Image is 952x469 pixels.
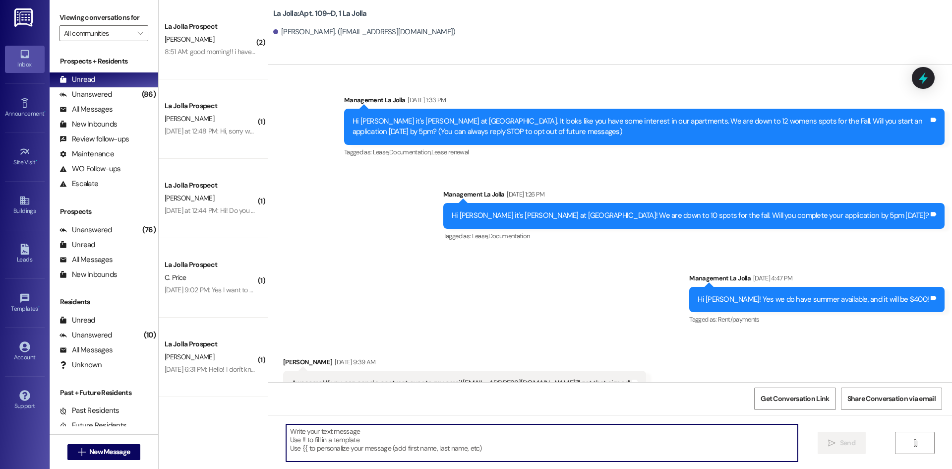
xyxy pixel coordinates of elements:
[59,10,148,25] label: Viewing conversations for
[283,357,647,371] div: [PERSON_NAME]
[5,387,45,414] a: Support
[50,56,158,67] div: Prospects + Residents
[59,149,114,159] div: Maintenance
[5,290,45,317] a: Templates •
[165,101,256,111] div: La Jolla Prospect
[38,304,40,311] span: •
[5,192,45,219] a: Buildings
[59,330,112,340] div: Unanswered
[78,448,85,456] i: 
[59,360,102,370] div: Unknown
[5,143,45,170] a: Site Visit •
[273,27,456,37] div: [PERSON_NAME]. ([EMAIL_ADDRESS][DOMAIN_NAME])
[59,420,126,431] div: Future Residents
[89,447,130,457] span: New Message
[718,315,760,324] span: Rent/payments
[504,189,544,200] div: [DATE] 1:26 PM
[165,365,886,374] div: [DATE] 6:31 PM: Hello! I don't know if I went to the wrong place by accident or went at a bad tim...
[443,229,945,243] div: Tagged as:
[405,95,446,105] div: [DATE] 1:33 PM
[751,273,793,283] div: [DATE] 4:47 PM
[165,206,525,215] div: [DATE] at 12:44 PM: Hi! Do you have a waitlist of people who were trying to sign here? I'm lookin...
[59,89,112,100] div: Unanswered
[332,357,375,367] div: [DATE] 9:39 AM
[50,297,158,307] div: Residents
[452,210,929,221] div: Hi [PERSON_NAME] it's [PERSON_NAME] at [GEOGRAPHIC_DATA]! We are down to 10 spots for the fall. W...
[165,21,256,32] div: La Jolla Prospect
[59,225,112,235] div: Unanswered
[59,164,120,174] div: WO Follow-ups
[59,269,117,280] div: New Inbounds
[828,439,835,447] i: 
[344,95,945,109] div: Management La Jolla
[373,148,389,156] span: Lease ,
[59,315,95,326] div: Unread
[431,148,469,156] span: Lease renewal
[165,114,214,123] span: [PERSON_NAME]
[141,328,158,343] div: (10)
[140,222,158,238] div: (76)
[59,255,113,265] div: All Messages
[841,388,942,410] button: Share Conversation via email
[59,179,98,189] div: Escalate
[165,285,480,294] div: [DATE] 9:02 PM: Yes I want to sign up I have friend who I want to room with. I'm waiting for him ...
[472,232,488,240] span: Lease ,
[353,116,929,137] div: Hi [PERSON_NAME] it's [PERSON_NAME] at [GEOGRAPHIC_DATA]. It looks like you have some interest in...
[59,134,129,144] div: Review follow-ups
[818,432,866,454] button: Send
[698,294,929,305] div: Hi [PERSON_NAME]! Yes we do have summer available, and it will be $400!
[761,394,829,404] span: Get Conversation Link
[754,388,835,410] button: Get Conversation Link
[273,8,367,19] b: La Jolla: Apt. 109~D, 1 La Jolla
[165,352,214,361] span: [PERSON_NAME]
[165,127,304,135] div: [DATE] at 12:48 PM: Hi, sorry where do I check in?
[139,87,158,102] div: (86)
[165,339,256,349] div: La Jolla Prospect
[59,405,119,416] div: Past Residents
[689,312,945,327] div: Tagged as:
[59,104,113,115] div: All Messages
[50,206,158,217] div: Prospects
[847,394,936,404] span: Share Conversation via email
[165,35,214,44] span: [PERSON_NAME]
[64,25,132,41] input: All communities
[5,241,45,268] a: Leads
[463,378,575,388] a: [EMAIL_ADDRESS][DOMAIN_NAME]
[59,74,95,85] div: Unread
[14,8,35,27] img: ResiDesk Logo
[50,388,158,398] div: Past + Future Residents
[5,338,45,365] a: Account
[5,46,45,72] a: Inbox
[840,438,855,448] span: Send
[443,189,945,203] div: Management La Jolla
[292,378,631,389] div: Awesome! If you can send a contract over to my email, i'll get that signed!
[137,29,143,37] i: 
[36,157,37,164] span: •
[389,148,431,156] span: Documentation ,
[165,194,214,202] span: [PERSON_NAME]
[59,119,117,130] div: New Inbounds
[165,260,256,270] div: La Jolla Prospect
[44,109,46,116] span: •
[165,273,186,282] span: C. Price
[344,145,945,159] div: Tagged as:
[911,439,919,447] i: 
[67,444,141,460] button: New Message
[488,232,530,240] span: Documentation
[59,345,113,355] div: All Messages
[689,273,945,287] div: Management La Jolla
[165,180,256,191] div: La Jolla Prospect
[59,240,95,250] div: Unread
